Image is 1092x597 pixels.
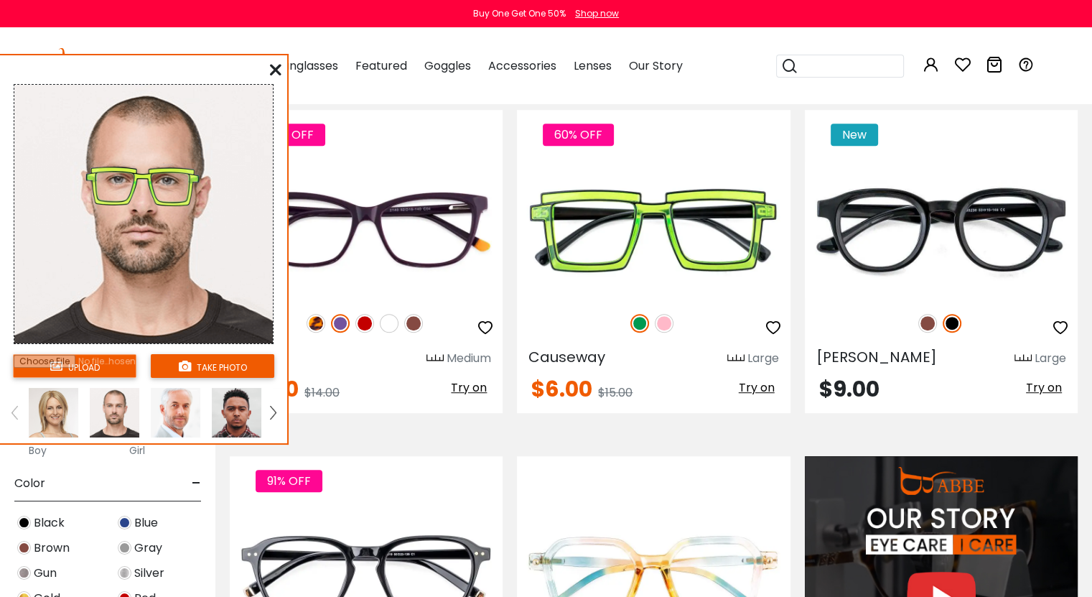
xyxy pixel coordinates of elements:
span: Accessories [488,57,556,74]
img: size ruler [727,353,745,364]
img: Black [943,314,961,333]
button: take photo [151,354,274,378]
img: right.png [270,406,276,419]
span: Black [34,514,65,532]
button: Try on [734,379,779,397]
div: Buy One Get One 50% [473,7,566,20]
label: Girl [129,442,145,459]
a: Shop now [568,7,619,19]
span: Gray [134,540,162,557]
div: Medium [447,350,491,367]
img: Brown [17,541,31,555]
img: Gray [118,541,131,555]
img: Brown [918,314,937,333]
span: 91% OFF [256,470,322,492]
span: Lenses [574,57,612,74]
img: size ruler [1014,353,1032,364]
img: tryonModel5.png [14,85,273,343]
span: $14.00 [304,384,340,401]
img: Green Causeway - Plastic ,Universal Bridge Fit [517,162,790,298]
span: Causeway [528,347,605,367]
img: left.png [11,406,17,419]
span: Goggles [424,57,471,74]
span: $15.00 [598,384,633,401]
button: upload [13,354,136,378]
img: tryonModel2.png [212,388,261,438]
span: Gun [34,565,57,582]
div: Large [747,350,779,367]
label: Boy [29,442,47,459]
img: original.png [80,154,205,218]
img: tryonModel8.png [151,388,200,438]
button: Try on [1022,379,1066,397]
img: Gun [17,566,31,580]
img: White [380,314,398,333]
img: size ruler [426,353,444,364]
span: Brown [34,540,70,557]
img: Blue [118,516,131,529]
span: Try on [451,379,487,396]
img: Green [630,314,649,333]
span: Our Story [629,57,683,74]
span: Silver [134,565,164,582]
span: 60% OFF [543,124,614,146]
span: Featured [355,57,407,74]
img: abbeglasses.com [58,48,176,84]
span: Try on [1026,379,1062,396]
img: Black [17,516,31,529]
span: [PERSON_NAME] [816,347,937,367]
img: Purple [331,314,350,333]
span: Color [14,466,45,501]
div: Large [1035,350,1066,367]
img: Brown [404,314,423,333]
img: Purple Zion - Acetate ,Universal Bridge Fit [230,162,503,298]
img: tryonModel5.png [90,388,139,438]
button: Try on [447,379,491,397]
div: Shop now [575,7,619,20]
span: 92% OFF [256,124,325,146]
span: Sunglasses [276,57,338,74]
span: New [831,124,878,146]
img: tryonModel7.png [29,388,78,438]
span: Blue [134,514,158,532]
span: - [192,466,201,501]
span: Try on [739,379,775,396]
img: Leopard [307,314,325,333]
img: Black Dotti - Acetate ,Universal Bridge Fit [805,162,1078,298]
img: Silver [118,566,131,580]
img: Pink [655,314,673,333]
img: Red [355,314,374,333]
span: $9.00 [819,374,879,404]
span: $6.00 [531,374,592,404]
